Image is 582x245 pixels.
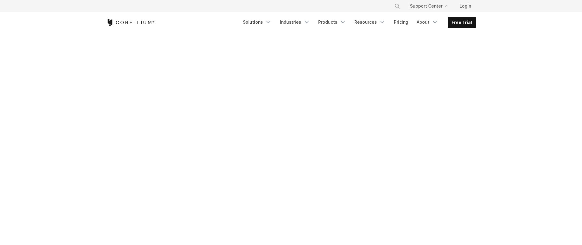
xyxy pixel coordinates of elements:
[455,1,476,12] a: Login
[239,17,476,28] div: Navigation Menu
[239,17,275,28] a: Solutions
[315,17,350,28] a: Products
[392,1,403,12] button: Search
[405,1,452,12] a: Support Center
[276,17,313,28] a: Industries
[413,17,442,28] a: About
[448,17,476,28] a: Free Trial
[351,17,389,28] a: Resources
[106,19,155,26] a: Corellium Home
[387,1,476,12] div: Navigation Menu
[390,17,412,28] a: Pricing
